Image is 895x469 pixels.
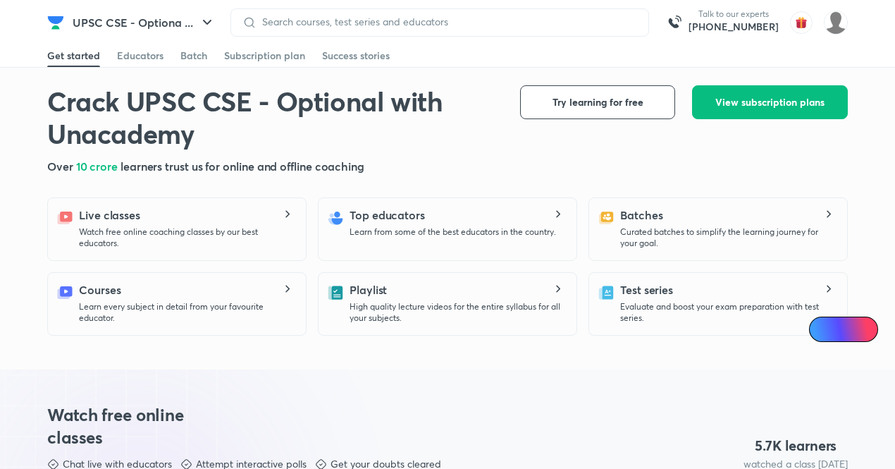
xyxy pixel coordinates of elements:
[660,8,689,37] img: call-us
[832,324,870,335] span: Ai Doubts
[755,437,837,455] h4: 5.7 K learners
[117,49,163,63] div: Educators
[350,301,565,324] p: High quality lecture videos for the entire syllabus for all your subjects.
[224,44,305,67] a: Subscription plan
[824,11,848,35] img: kuldeep Ahir
[79,226,295,249] p: Watch free online coaching classes by our best educators.
[121,159,364,173] span: learners trust us for online and offline coaching
[350,281,387,298] h5: Playlist
[64,8,224,37] button: UPSC CSE - Optiona ...
[47,44,100,67] a: Get started
[689,20,779,34] a: [PHONE_NUMBER]
[117,44,163,67] a: Educators
[257,16,637,28] input: Search courses, test series and educators
[322,44,390,67] a: Success stories
[47,85,498,150] h1: Crack UPSC CSE - Optional with Unacademy
[47,159,76,173] span: Over
[809,317,878,342] a: Ai Doubts
[322,49,390,63] div: Success stories
[553,95,643,109] span: Try learning for free
[79,301,295,324] p: Learn every subject in detail from your favourite educator.
[620,226,836,249] p: Curated batches to simplify the learning journey for your goal.
[790,11,813,34] img: avatar
[79,281,121,298] h5: Courses
[47,49,100,63] div: Get started
[817,324,829,335] img: Icon
[47,403,211,449] h3: Watch free online classes
[224,49,305,63] div: Subscription plan
[692,85,848,119] button: View subscription plans
[47,14,64,31] img: Company Logo
[620,301,836,324] p: Evaluate and boost your exam preparation with test series.
[715,95,825,109] span: View subscription plans
[620,281,673,298] h5: Test series
[180,44,207,67] a: Batch
[350,226,556,238] p: Learn from some of the best educators in the country.
[79,207,140,224] h5: Live classes
[76,159,121,173] span: 10 crore
[350,207,425,224] h5: Top educators
[180,49,207,63] div: Batch
[620,207,662,224] h5: Batches
[689,8,779,20] p: Talk to our experts
[520,85,675,119] button: Try learning for free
